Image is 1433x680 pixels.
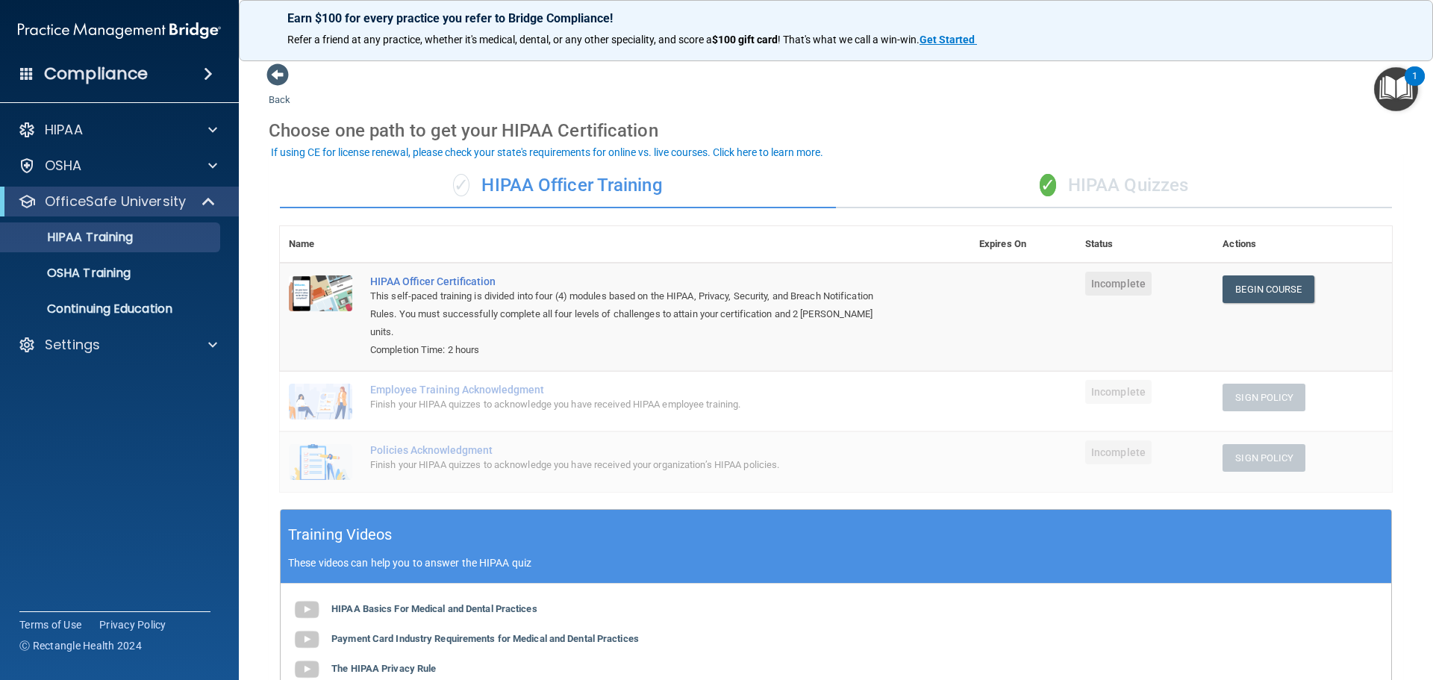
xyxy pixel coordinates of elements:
[287,11,1384,25] p: Earn $100 for every practice you refer to Bridge Compliance!
[292,625,322,655] img: gray_youtube_icon.38fcd6cc.png
[269,145,825,160] button: If using CE for license renewal, please check your state's requirements for online vs. live cours...
[331,633,639,644] b: Payment Card Industry Requirements for Medical and Dental Practices
[292,595,322,625] img: gray_youtube_icon.38fcd6cc.png
[370,287,896,341] div: This self-paced training is divided into four (4) modules based on the HIPAA, Privacy, Security, ...
[287,34,712,46] span: Refer a friend at any practice, whether it's medical, dental, or any other speciality, and score a
[18,157,217,175] a: OSHA
[370,275,896,287] a: HIPAA Officer Certification
[1085,440,1152,464] span: Incomplete
[1374,67,1418,111] button: Open Resource Center, 1 new notification
[18,16,221,46] img: PMB logo
[18,336,217,354] a: Settings
[45,157,82,175] p: OSHA
[10,266,131,281] p: OSHA Training
[19,617,81,632] a: Terms of Use
[331,603,537,614] b: HIPAA Basics For Medical and Dental Practices
[45,336,100,354] p: Settings
[1040,174,1056,196] span: ✓
[1223,275,1314,303] a: Begin Course
[288,522,393,548] h5: Training Videos
[370,456,896,474] div: Finish your HIPAA quizzes to acknowledge you have received your organization’s HIPAA policies.
[920,34,977,46] a: Get Started
[271,147,823,157] div: If using CE for license renewal, please check your state's requirements for online vs. live cours...
[1412,76,1417,96] div: 1
[1223,384,1305,411] button: Sign Policy
[10,230,133,245] p: HIPAA Training
[453,174,469,196] span: ✓
[836,163,1392,208] div: HIPAA Quizzes
[778,34,920,46] span: ! That's what we call a win-win.
[18,121,217,139] a: HIPAA
[920,34,975,46] strong: Get Started
[269,76,290,105] a: Back
[331,663,436,674] b: The HIPAA Privacy Rule
[1214,226,1392,263] th: Actions
[45,121,83,139] p: HIPAA
[99,617,166,632] a: Privacy Policy
[370,396,896,414] div: Finish your HIPAA quizzes to acknowledge you have received HIPAA employee training.
[370,444,896,456] div: Policies Acknowledgment
[370,384,896,396] div: Employee Training Acknowledgment
[1085,272,1152,296] span: Incomplete
[269,109,1403,152] div: Choose one path to get your HIPAA Certification
[45,193,186,210] p: OfficeSafe University
[280,163,836,208] div: HIPAA Officer Training
[970,226,1076,263] th: Expires On
[18,193,216,210] a: OfficeSafe University
[19,638,142,653] span: Ⓒ Rectangle Health 2024
[1076,226,1214,263] th: Status
[712,34,778,46] strong: $100 gift card
[1223,444,1305,472] button: Sign Policy
[288,557,1384,569] p: These videos can help you to answer the HIPAA quiz
[1085,380,1152,404] span: Incomplete
[44,63,148,84] h4: Compliance
[370,341,896,359] div: Completion Time: 2 hours
[280,226,361,263] th: Name
[10,302,213,316] p: Continuing Education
